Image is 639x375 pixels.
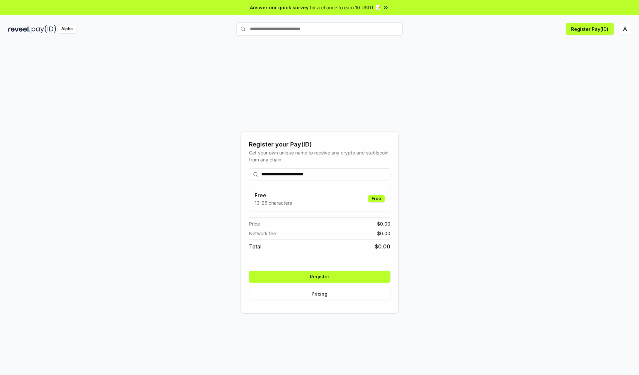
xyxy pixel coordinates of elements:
[368,195,385,202] div: Free
[58,25,76,33] div: Alpha
[8,25,30,33] img: reveel_dark
[566,23,614,35] button: Register Pay(ID)
[375,242,390,250] span: $ 0.00
[310,4,381,11] span: for a chance to earn 10 USDT 📝
[250,4,309,11] span: Answer our quick survey
[249,140,390,149] div: Register your Pay(ID)
[377,220,390,227] span: $ 0.00
[249,220,260,227] span: Price
[249,149,390,163] div: Get your own unique name to receive any crypto and stablecoin, from any chain
[377,230,390,237] span: $ 0.00
[255,191,292,199] h3: Free
[249,242,262,250] span: Total
[255,199,292,206] p: 13-25 characters
[249,271,390,283] button: Register
[249,288,390,300] button: Pricing
[249,230,276,237] span: Network fee
[32,25,56,33] img: pay_id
